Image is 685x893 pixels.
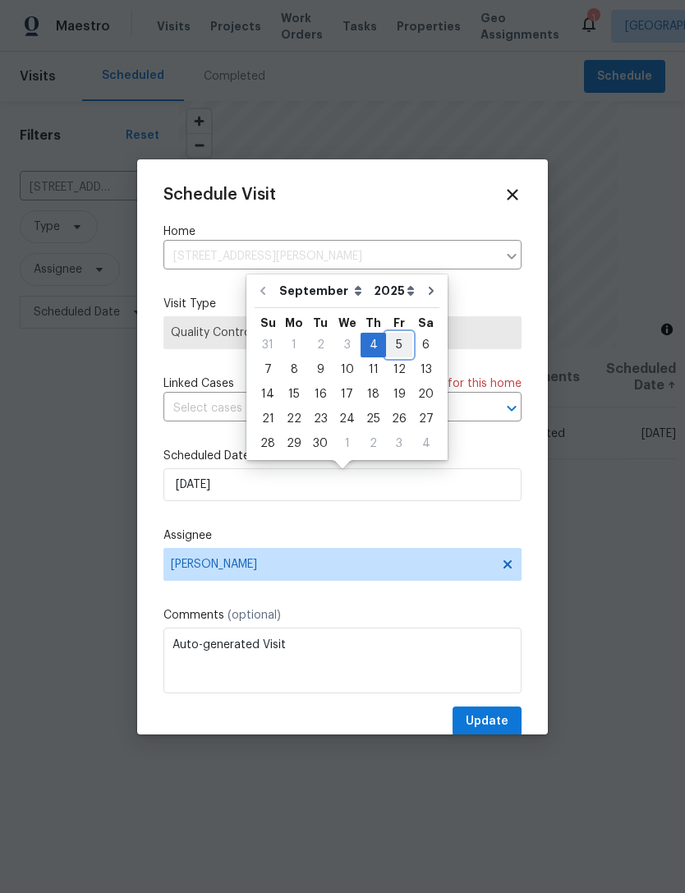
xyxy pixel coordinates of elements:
[281,382,307,407] div: Mon Sep 15 2025
[393,317,405,329] abbr: Friday
[163,244,497,269] input: Enter in an address
[281,383,307,406] div: 15
[281,432,307,455] div: 29
[386,407,412,431] div: Fri Sep 26 2025
[386,358,412,381] div: 12
[307,431,333,456] div: Tue Sep 30 2025
[386,382,412,407] div: Fri Sep 19 2025
[281,334,307,357] div: 1
[255,333,281,357] div: Sun Aug 31 2025
[333,358,361,381] div: 10
[500,397,523,420] button: Open
[419,274,444,307] button: Go to next month
[255,358,281,381] div: 7
[171,558,493,571] span: [PERSON_NAME]
[307,382,333,407] div: Tue Sep 16 2025
[412,407,439,431] div: Sat Sep 27 2025
[386,383,412,406] div: 19
[281,358,307,381] div: 8
[251,274,275,307] button: Go to previous month
[333,431,361,456] div: Wed Oct 01 2025
[361,334,386,357] div: 4
[386,407,412,430] div: 26
[285,317,303,329] abbr: Monday
[255,382,281,407] div: Sun Sep 14 2025
[412,382,439,407] div: Sat Sep 20 2025
[333,383,361,406] div: 17
[333,357,361,382] div: Wed Sep 10 2025
[255,334,281,357] div: 31
[275,278,370,303] select: Month
[361,382,386,407] div: Thu Sep 18 2025
[307,407,333,431] div: Tue Sep 23 2025
[453,707,522,737] button: Update
[163,607,522,624] label: Comments
[281,407,307,430] div: 22
[255,432,281,455] div: 28
[412,407,439,430] div: 27
[333,432,361,455] div: 1
[386,357,412,382] div: Fri Sep 12 2025
[307,333,333,357] div: Tue Sep 02 2025
[255,431,281,456] div: Sun Sep 28 2025
[333,382,361,407] div: Wed Sep 17 2025
[163,223,522,240] label: Home
[281,333,307,357] div: Mon Sep 01 2025
[418,317,434,329] abbr: Saturday
[386,334,412,357] div: 5
[412,432,439,455] div: 4
[361,383,386,406] div: 18
[313,317,328,329] abbr: Tuesday
[361,333,386,357] div: Thu Sep 04 2025
[386,432,412,455] div: 3
[307,383,333,406] div: 16
[361,358,386,381] div: 11
[163,296,522,312] label: Visit Type
[163,628,522,693] textarea: Auto-generated Visit
[361,407,386,430] div: 25
[260,317,276,329] abbr: Sunday
[307,334,333,357] div: 2
[171,325,514,341] span: Quality Control
[503,186,522,204] span: Close
[163,186,276,203] span: Schedule Visit
[163,375,234,392] span: Linked Cases
[412,431,439,456] div: Sat Oct 04 2025
[307,432,333,455] div: 30
[386,431,412,456] div: Fri Oct 03 2025
[412,383,439,406] div: 20
[255,357,281,382] div: Sun Sep 07 2025
[333,407,361,430] div: 24
[412,333,439,357] div: Sat Sep 06 2025
[386,333,412,357] div: Fri Sep 05 2025
[255,383,281,406] div: 14
[255,407,281,430] div: 21
[307,358,333,381] div: 9
[163,527,522,544] label: Assignee
[466,711,508,732] span: Update
[163,468,522,501] input: M/D/YYYY
[333,407,361,431] div: Wed Sep 24 2025
[412,357,439,382] div: Sat Sep 13 2025
[412,334,439,357] div: 6
[281,407,307,431] div: Mon Sep 22 2025
[333,334,361,357] div: 3
[228,610,281,621] span: (optional)
[361,407,386,431] div: Thu Sep 25 2025
[281,431,307,456] div: Mon Sep 29 2025
[307,407,333,430] div: 23
[412,358,439,381] div: 13
[163,448,522,464] label: Scheduled Date
[361,431,386,456] div: Thu Oct 02 2025
[365,317,381,329] abbr: Thursday
[333,333,361,357] div: Wed Sep 03 2025
[361,432,386,455] div: 2
[361,357,386,382] div: Thu Sep 11 2025
[163,396,476,421] input: Select cases
[338,317,356,329] abbr: Wednesday
[255,407,281,431] div: Sun Sep 21 2025
[281,357,307,382] div: Mon Sep 08 2025
[307,357,333,382] div: Tue Sep 09 2025
[370,278,419,303] select: Year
